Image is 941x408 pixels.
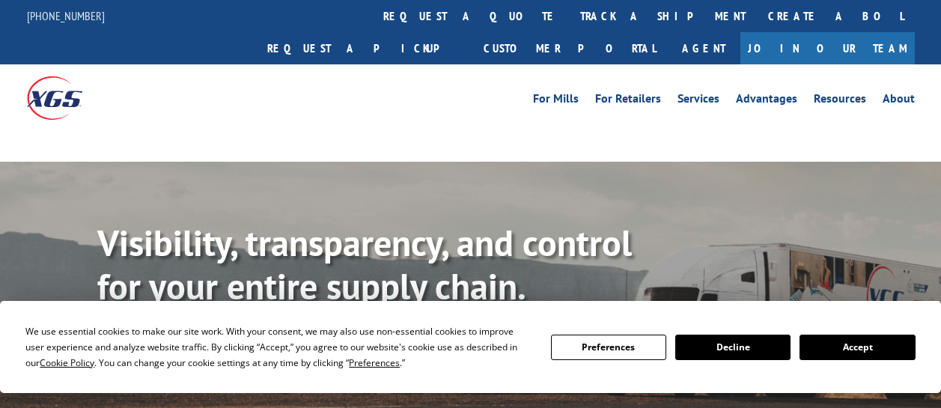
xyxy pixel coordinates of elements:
a: Advantages [736,93,797,109]
a: [PHONE_NUMBER] [27,8,105,23]
span: Cookie Policy [40,356,94,369]
a: Resources [814,93,866,109]
a: For Mills [533,93,579,109]
button: Preferences [551,335,666,360]
a: About [883,93,915,109]
a: Request a pickup [256,32,472,64]
a: Services [677,93,719,109]
b: Visibility, transparency, and control for your entire supply chain. [97,219,632,309]
button: Accept [800,335,915,360]
button: Decline [675,335,791,360]
a: Agent [667,32,740,64]
span: Preferences [349,356,400,369]
a: Customer Portal [472,32,667,64]
a: Join Our Team [740,32,915,64]
div: We use essential cookies to make our site work. With your consent, we may also use non-essential ... [25,323,532,371]
a: For Retailers [595,93,661,109]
